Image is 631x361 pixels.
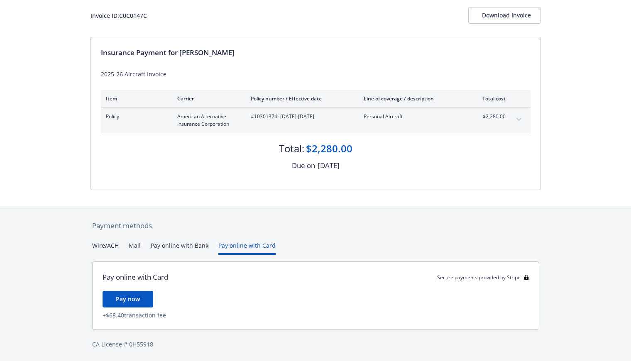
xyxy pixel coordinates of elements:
button: expand content [512,113,526,126]
div: Download Invoice [482,7,527,23]
span: Personal Aircraft [364,113,461,120]
div: CA License # 0H55918 [92,340,539,349]
button: Download Invoice [468,7,541,24]
div: Total: [279,141,304,156]
div: Payment methods [92,220,539,231]
div: Line of coverage / description [364,95,461,102]
div: Due on [292,160,315,171]
div: Carrier [177,95,237,102]
div: Total cost [474,95,506,102]
div: Insurance Payment for [PERSON_NAME] [101,47,531,58]
div: Secure payments provided by Stripe [437,274,529,281]
button: Pay online with Card [218,241,276,255]
button: Pay online with Bank [151,241,208,255]
div: Invoice ID: C0C0147C [90,11,147,20]
span: American Alternative Insurance Corporation [177,113,237,128]
button: Pay now [103,291,153,307]
span: Policy [106,113,164,120]
button: Mail [129,241,141,255]
span: #10301374 - [DATE]-[DATE] [251,113,350,120]
span: Pay now [116,295,140,303]
div: 2025-26 Aircraft Invoice [101,70,531,78]
div: + $68.40 transaction fee [103,311,529,320]
button: Wire/ACH [92,241,119,255]
div: Pay online with Card [103,272,168,283]
span: $2,280.00 [474,113,506,120]
div: $2,280.00 [306,141,352,156]
div: Item [106,95,164,102]
div: [DATE] [318,160,340,171]
div: Policy number / Effective date [251,95,350,102]
div: PolicyAmerican Alternative Insurance Corporation#10301374- [DATE]-[DATE]Personal Aircraft$2,280.0... [101,108,531,133]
